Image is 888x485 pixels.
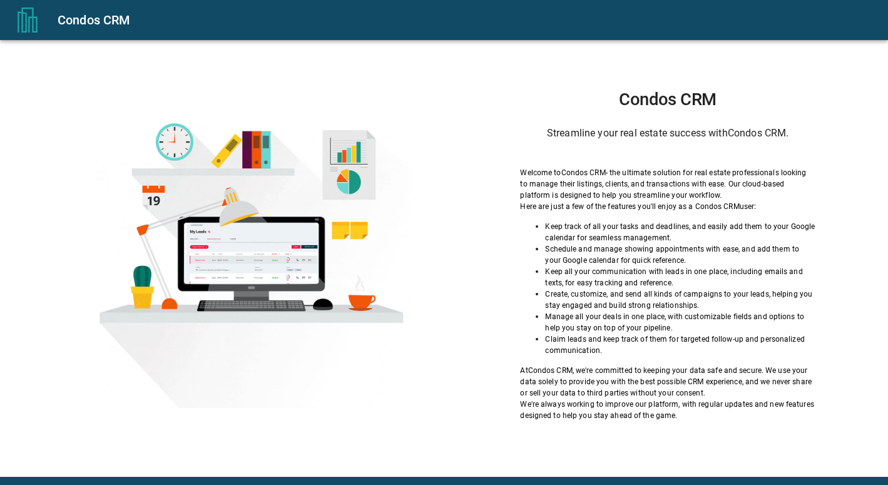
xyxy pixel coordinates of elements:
[545,311,815,334] p: Manage all your deals in one place, with customizable fields and options to help you stay on top ...
[520,167,815,201] p: Welcome to Condos CRM - the ultimate solution for real estate professionals looking to manage the...
[520,125,815,142] h6: Streamline your real estate success with Condos CRM .
[545,221,815,243] p: Keep track of all your tasks and deadlines, and easily add them to your Google calendar for seaml...
[545,334,815,356] p: Claim leads and keep track of them for targeted follow-up and personalized communication.
[545,288,815,311] p: Create, customize, and send all kinds of campaigns to your leads, helping you stay engaged and bu...
[520,201,815,212] p: Here are just a few of the features you'll enjoy as a Condos CRM user:
[520,89,815,110] h1: Condos CRM
[545,266,815,288] p: Keep all your communication with leads in one place, including emails and texts, for easy trackin...
[545,243,815,266] p: Schedule and manage showing appointments with ease, and add them to your Google calendar for quic...
[58,10,873,30] div: Condos CRM
[520,365,815,399] p: At Condos CRM , we're committed to keeping your data safe and secure. We use your data solely to ...
[520,399,815,421] p: We're always working to improve our platform, with regular updates and new features designed to h...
